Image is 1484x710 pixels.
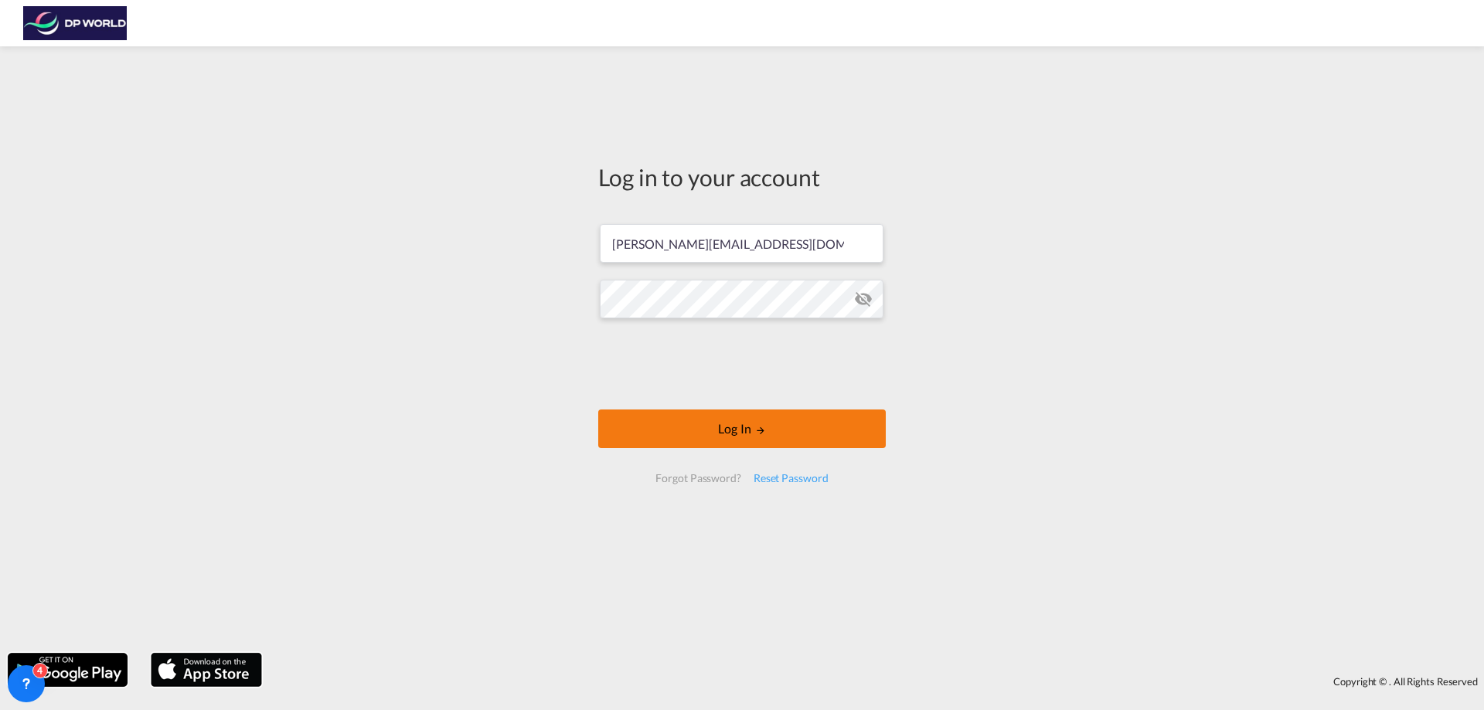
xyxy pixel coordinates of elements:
input: Enter email/phone number [600,224,883,263]
img: apple.png [149,651,264,688]
md-icon: icon-eye-off [854,290,873,308]
div: Copyright © . All Rights Reserved [270,668,1484,695]
img: google.png [6,651,129,688]
div: Forgot Password? [649,464,747,492]
button: LOGIN [598,409,886,448]
div: Log in to your account [598,161,886,193]
div: Reset Password [747,464,835,492]
img: c08ca190194411f088ed0f3ba295208c.png [23,6,128,41]
iframe: reCAPTCHA [625,334,859,394]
